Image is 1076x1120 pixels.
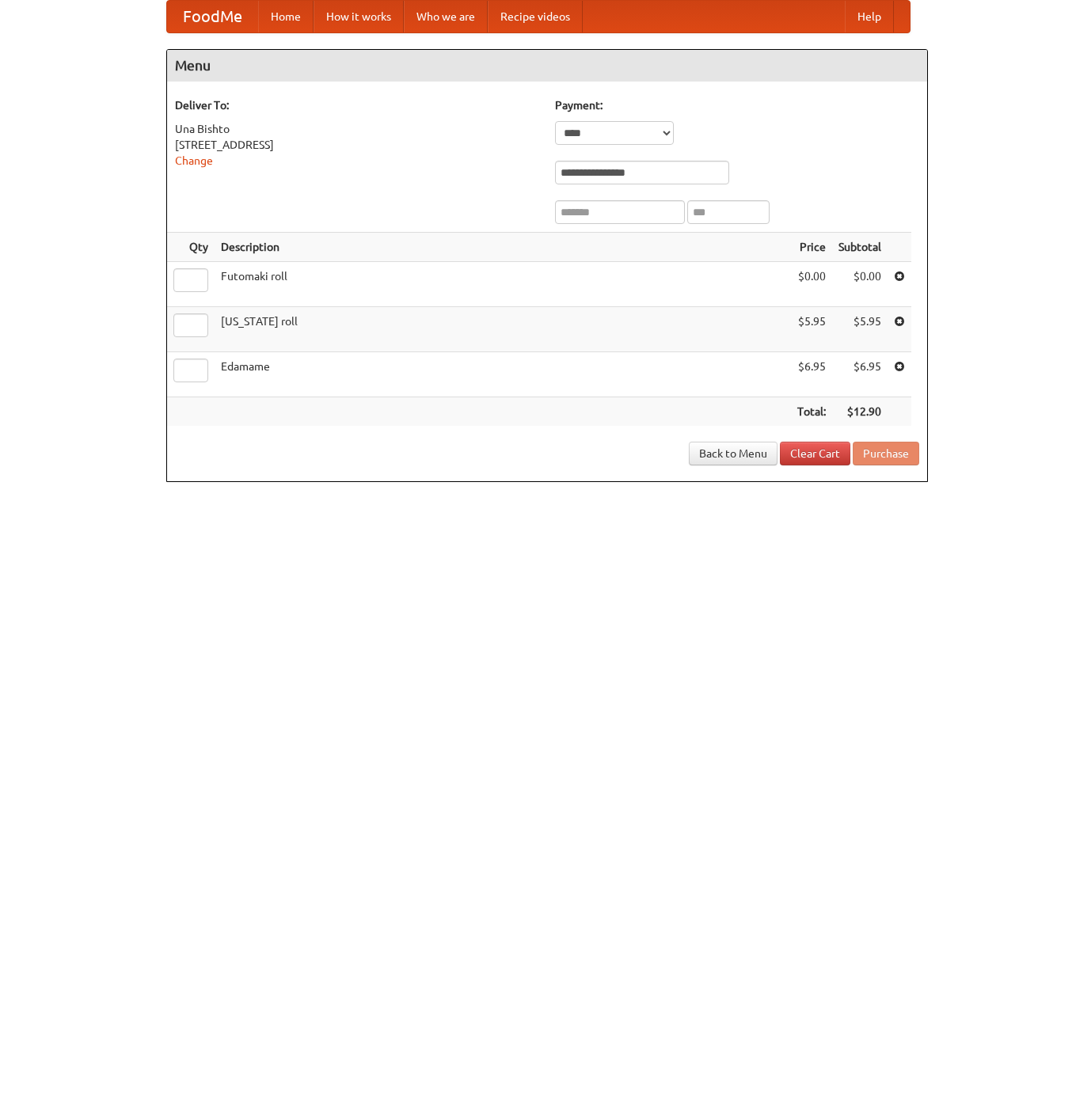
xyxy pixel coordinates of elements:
th: $12.90 [832,397,888,427]
h5: Deliver To: [175,97,539,113]
h5: Payment: [555,97,919,113]
button: Purchase [853,442,919,465]
td: $0.00 [791,262,832,307]
a: Recipe videos [488,1,583,32]
div: [STREET_ADDRESS] [175,137,539,153]
th: Subtotal [832,233,888,262]
td: $5.95 [832,307,888,352]
a: Home [258,1,314,32]
a: Help [845,1,894,32]
td: Futomaki roll [215,262,791,307]
td: $6.95 [791,352,832,397]
td: $5.95 [791,307,832,352]
td: $0.00 [832,262,888,307]
td: $6.95 [832,352,888,397]
a: How it works [314,1,404,32]
th: Description [215,233,791,262]
a: Change [175,154,213,167]
th: Price [791,233,832,262]
th: Qty [167,233,215,262]
a: Back to Menu [689,442,778,465]
th: Total: [791,397,832,427]
a: FoodMe [167,1,258,32]
td: [US_STATE] roll [215,307,791,352]
a: Who we are [404,1,488,32]
td: Edamame [215,352,791,397]
h4: Menu [167,50,927,82]
a: Clear Cart [780,442,850,465]
div: Una Bishto [175,121,539,137]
